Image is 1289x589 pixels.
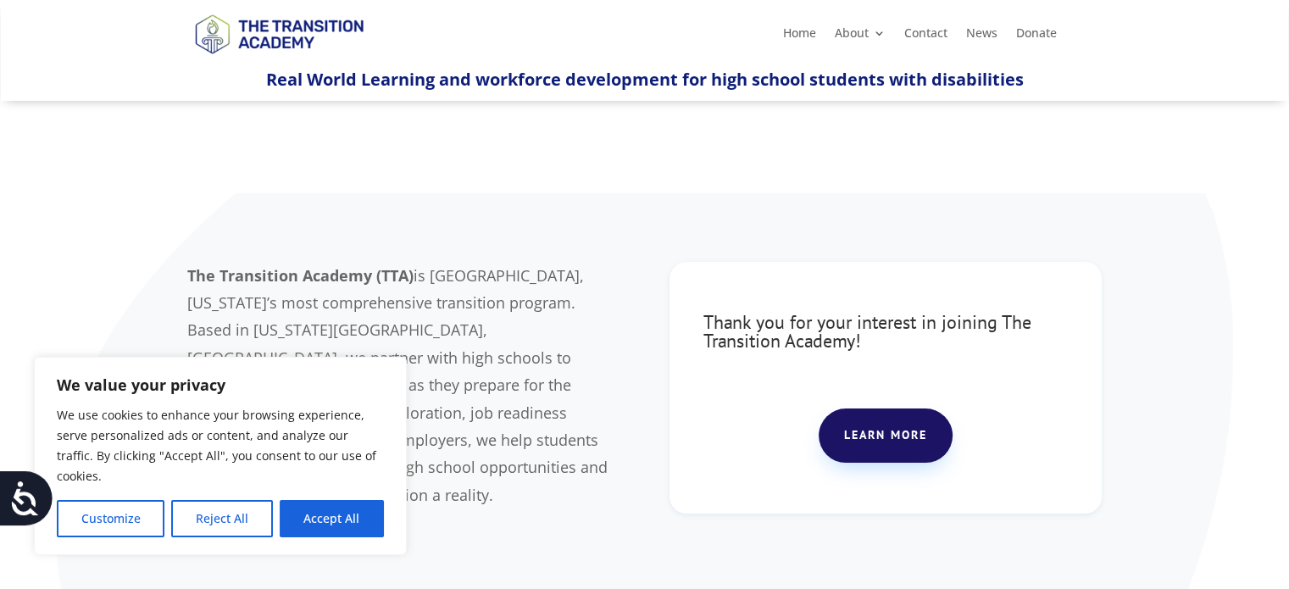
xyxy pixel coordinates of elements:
a: Contact [904,27,947,46]
p: We value your privacy [57,375,384,395]
button: Accept All [280,500,384,537]
b: The Transition Academy (TTA) [187,265,414,286]
span: Thank you for your interest in joining The Transition Academy! [703,310,1031,353]
a: Logo-Noticias [187,51,370,67]
img: TTA Brand_TTA Primary Logo_Horizontal_Light BG [187,3,370,64]
a: About [835,27,886,46]
a: Donate [1016,27,1057,46]
button: Customize [57,500,164,537]
button: Reject All [171,500,272,537]
a: News [966,27,997,46]
span: Real World Learning and workforce development for high school students with disabilities [266,68,1024,91]
p: We use cookies to enhance your browsing experience, serve personalized ads or content, and analyz... [57,405,384,486]
a: Learn more [819,408,953,463]
a: Home [783,27,816,46]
